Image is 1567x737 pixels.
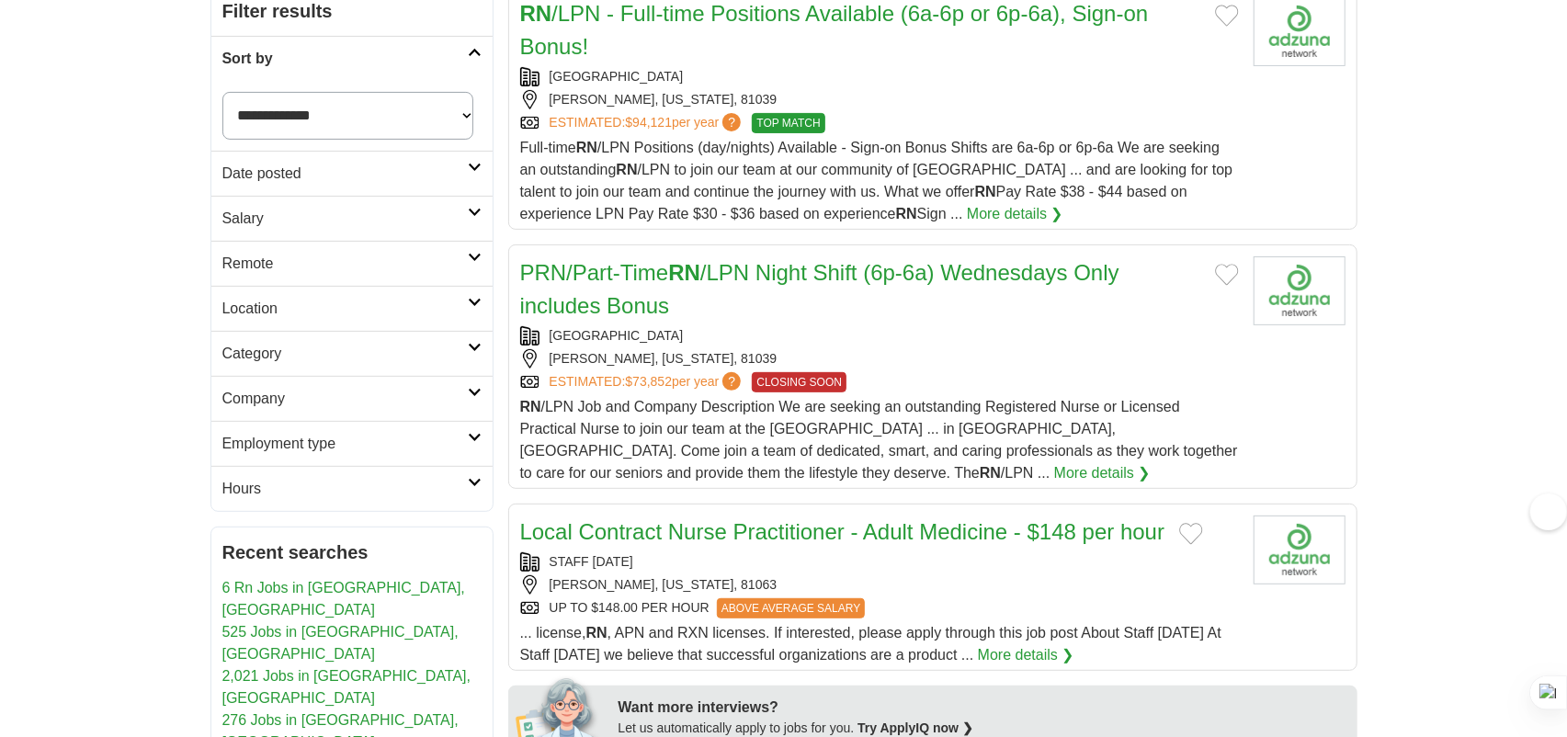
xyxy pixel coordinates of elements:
span: /LPN Job and Company Description We are seeking an outstanding Registered Nurse or Licensed Pract... [520,399,1238,481]
strong: RN [668,260,700,285]
h2: Location [222,298,468,320]
a: Local Contract Nurse Practitioner - Adult Medicine - $148 per hour [520,519,1165,544]
span: CLOSING SOON [752,372,846,392]
strong: RN [520,1,552,26]
a: Employment type [211,421,493,466]
span: Full-time /LPN Positions (day/nights) Available - Sign-on Bonus Shifts are 6a-6p or 6p-6a We are ... [520,140,1233,221]
span: $94,121 [625,115,672,130]
div: [PERSON_NAME], [US_STATE], 81063 [520,575,1239,595]
a: Try ApplyIQ now ❯ [857,720,973,735]
div: STAFF [DATE] [520,552,1239,572]
h2: Recent searches [222,539,482,566]
a: PRN/Part-TimeRN/LPN Night Shift (6p-6a) Wednesdays Only includes Bonus [520,260,1119,318]
div: [GEOGRAPHIC_DATA] [520,326,1239,346]
h2: Employment type [222,433,468,455]
h2: Date posted [222,163,468,185]
strong: RN [975,184,996,199]
div: [PERSON_NAME], [US_STATE], 81039 [520,349,1239,368]
span: ? [722,113,741,131]
a: 2,021 Jobs in [GEOGRAPHIC_DATA], [GEOGRAPHIC_DATA] [222,668,471,706]
img: Company logo [1254,516,1346,584]
h2: Category [222,343,468,365]
h2: Company [222,388,468,410]
strong: RN [576,140,597,155]
button: Add to favorite jobs [1215,264,1239,286]
span: ? [722,372,741,391]
div: [GEOGRAPHIC_DATA] [520,67,1239,86]
a: ESTIMATED:$94,121per year? [550,113,745,133]
h2: Salary [222,208,468,230]
a: Date posted [211,151,493,196]
a: 6 Rn Jobs in [GEOGRAPHIC_DATA], [GEOGRAPHIC_DATA] [222,580,465,618]
span: TOP MATCH [752,113,824,133]
strong: RN [586,625,607,641]
img: Company logo [1254,256,1346,325]
button: Add to favorite jobs [1215,5,1239,27]
a: More details ❯ [1054,462,1151,484]
div: Want more interviews? [619,697,1346,719]
strong: RN [980,465,1001,481]
a: ESTIMATED:$73,852per year? [550,372,745,392]
a: Hours [211,466,493,511]
a: Salary [211,196,493,241]
a: Company [211,376,493,421]
a: RN/LPN - Full-time Positions Available (6a-6p or 6p-6a), Sign-on Bonus! [520,1,1149,59]
a: More details ❯ [978,644,1074,666]
strong: RN [520,399,541,414]
div: UP TO $148.00 PER HOUR [520,598,1239,618]
h2: Sort by [222,48,468,70]
a: 525 Jobs in [GEOGRAPHIC_DATA], [GEOGRAPHIC_DATA] [222,624,459,662]
h2: Remote [222,253,468,275]
strong: RN [896,206,917,221]
strong: RN [616,162,637,177]
span: ABOVE AVERAGE SALARY [717,598,866,618]
span: ... license, , APN and RXN licenses. If interested, please apply through this job post About Staf... [520,625,1221,663]
a: Sort by [211,36,493,81]
div: [PERSON_NAME], [US_STATE], 81039 [520,90,1239,109]
span: $73,852 [625,374,672,389]
a: Remote [211,241,493,286]
a: More details ❯ [967,203,1063,225]
a: Category [211,331,493,376]
h2: Hours [222,478,468,500]
button: Add to favorite jobs [1179,523,1203,545]
a: Location [211,286,493,331]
